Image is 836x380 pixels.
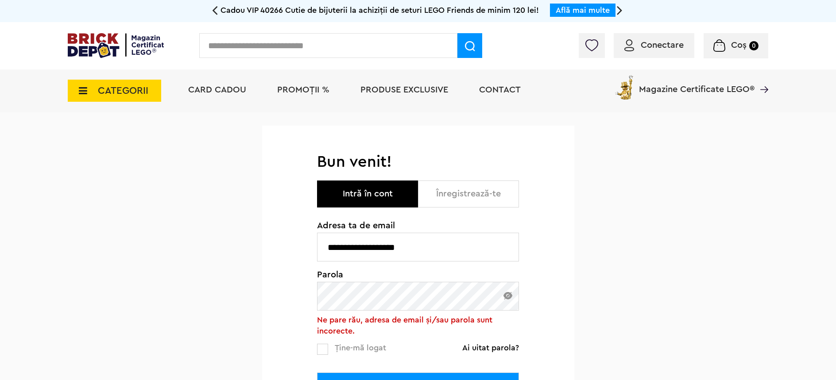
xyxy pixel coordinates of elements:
[188,85,246,94] a: Card Cadou
[317,180,418,207] button: Intră în cont
[317,270,519,279] span: Parola
[317,315,519,337] div: Ne pare rău, adresa de email și/sau parola sunt incorecte.
[479,85,521,94] a: Contact
[749,41,759,50] small: 0
[317,152,519,172] h1: Bun venit!
[335,344,386,352] span: Ține-mă logat
[418,180,519,207] button: Înregistrează-te
[556,6,610,14] a: Află mai multe
[755,73,768,82] a: Magazine Certificate LEGO®
[624,41,684,50] a: Conectare
[641,41,684,50] span: Conectare
[277,85,329,94] a: PROMOȚII %
[462,343,519,352] a: Ai uitat parola?
[360,85,448,94] a: Produse exclusive
[639,73,755,94] span: Magazine Certificate LEGO®
[317,221,519,230] span: Adresa ta de email
[731,41,747,50] span: Coș
[221,6,539,14] span: Cadou VIP 40266 Cutie de bijuterii la achiziții de seturi LEGO Friends de minim 120 lei!
[98,86,148,96] span: CATEGORII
